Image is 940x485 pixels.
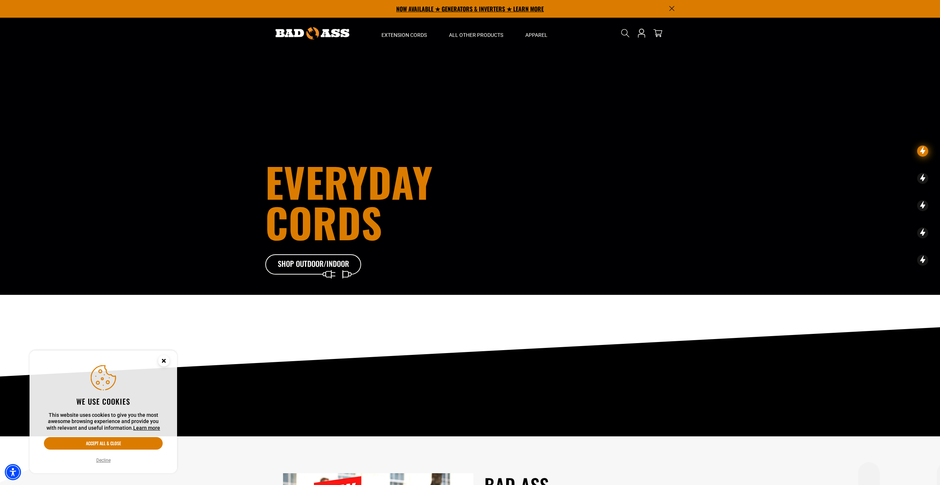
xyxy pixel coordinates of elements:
button: Decline [94,457,113,464]
p: This website uses cookies to give you the most awesome browsing experience and provide you with r... [44,412,163,432]
button: Accept all & close [44,437,163,450]
span: Extension Cords [381,32,427,38]
a: Learn more [133,425,160,431]
aside: Cookie Consent [30,350,177,474]
h1: Everyday cords [265,161,511,242]
img: Bad Ass Extension Cords [276,27,349,39]
summary: Search [619,27,631,39]
summary: All Other Products [438,18,514,49]
a: Shop Outdoor/Indoor [265,254,361,275]
summary: Apparel [514,18,559,49]
summary: Extension Cords [370,18,438,49]
div: Accessibility Menu [5,464,21,480]
span: All Other Products [449,32,503,38]
h2: We use cookies [44,397,163,406]
span: Apparel [525,32,547,38]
